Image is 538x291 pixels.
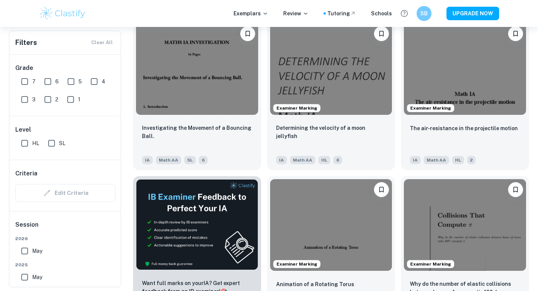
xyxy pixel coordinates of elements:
[374,182,389,197] button: Bookmark
[318,156,330,164] span: HL
[15,37,37,48] h6: Filters
[407,105,454,111] span: Examiner Marking
[398,7,411,20] button: Help and Feedback
[39,6,86,21] img: Clastify logo
[59,139,65,147] span: SL
[15,125,115,134] h6: Level
[273,105,320,111] span: Examiner Marking
[133,20,261,170] a: BookmarkInvestigating the Movement of a Bouncing Ball.IAMath AASL6
[404,23,526,115] img: Math AA IA example thumbnail: The air-resistance in the projectile mot
[401,20,529,170] a: Examiner MarkingBookmarkThe air-resistance in the projectile motionIAMath AAHL2
[276,280,354,288] p: Animation of a Rotating Torus
[15,261,115,268] span: 2025
[283,9,309,18] p: Review
[446,7,499,20] button: UPGRADE NOW
[55,77,59,86] span: 6
[78,95,80,104] span: 1
[371,9,392,18] a: Schools
[420,9,429,18] h6: SB
[467,156,476,164] span: 2
[102,77,105,86] span: 4
[32,139,39,147] span: HL
[267,20,395,170] a: Examiner MarkingBookmarkDetermining the velocity of a moon jellyfishIAMath AAHL6
[156,156,181,164] span: Math AA
[136,179,258,270] img: Thumbnail
[15,184,115,202] div: Criteria filters are unavailable when searching by topic
[407,261,454,267] span: Examiner Marking
[32,95,35,104] span: 3
[78,77,82,86] span: 5
[276,124,386,140] p: Determining the velocity of a moon jellyfish
[184,156,196,164] span: SL
[452,156,464,164] span: HL
[417,6,432,21] button: SB
[240,26,255,41] button: Bookmark
[55,95,58,104] span: 2
[142,156,153,164] span: IA
[15,169,37,178] h6: Criteria
[374,26,389,41] button: Bookmark
[142,124,252,140] p: Investigating the Movement of a Bouncing Ball.
[270,23,392,115] img: Math AA IA example thumbnail: Determining the velocity of a moon jelly
[32,247,42,255] span: May
[136,23,258,115] img: Math AA IA example thumbnail: Investigating the Movement of a Bouncing
[32,77,35,86] span: 7
[32,273,42,281] span: May
[327,9,356,18] a: Tutoring
[199,156,208,164] span: 6
[404,179,526,271] img: Math AA IA example thumbnail: Why do the number of elastic collisions
[15,220,115,235] h6: Session
[270,179,392,271] img: Math AA IA example thumbnail: Animation of a Rotating Torus
[410,156,421,164] span: IA
[276,156,287,164] span: IA
[15,235,115,242] span: 2026
[15,64,115,73] h6: Grade
[424,156,449,164] span: Math AA
[508,26,523,41] button: Bookmark
[273,261,320,267] span: Examiner Marking
[290,156,315,164] span: Math AA
[508,182,523,197] button: Bookmark
[333,156,342,164] span: 6
[410,124,518,132] p: The air-resistance in the projectile motion
[234,9,268,18] p: Exemplars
